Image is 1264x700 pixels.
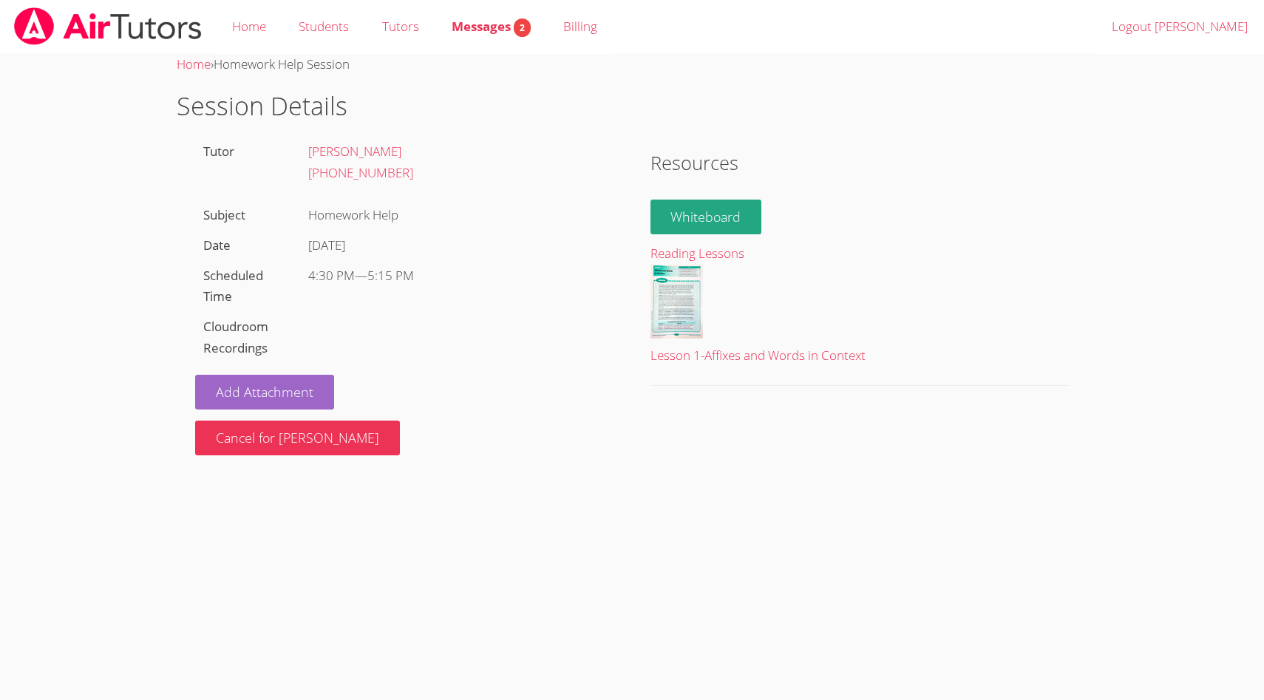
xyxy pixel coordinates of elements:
[177,55,211,72] a: Home
[650,200,762,234] a: Whiteboard
[514,18,531,37] span: 2
[195,421,400,455] button: Cancel for [PERSON_NAME]
[308,164,413,181] a: [PHONE_NUMBER]
[308,265,605,287] div: —
[650,345,1069,367] div: Lesson 1-Affixes and Words in Context
[308,235,605,256] div: [DATE]
[650,265,703,339] img: Lesson%201-%20Affixes%20and%20Words%20in%20Context.pdf
[650,243,1069,265] div: Reading Lessons
[650,149,1069,177] h2: Resources
[203,318,268,356] label: Cloudroom Recordings
[308,143,401,160] a: [PERSON_NAME]
[367,267,414,284] span: 5:15 PM
[13,7,203,45] img: airtutors_banner-c4298cdbf04f3fff15de1276eac7730deb9818008684d7c2e4769d2f7ddbe033.png
[177,54,1087,75] div: ›
[203,267,263,305] label: Scheduled Time
[214,55,350,72] span: Homework Help Session
[300,200,614,231] div: Homework Help
[177,87,1087,125] h1: Session Details
[452,18,531,35] span: Messages
[203,206,245,223] label: Subject
[203,237,231,254] label: Date
[203,143,234,160] label: Tutor
[308,267,355,284] span: 4:30 PM
[650,243,1069,367] a: Reading LessonsLesson 1-Affixes and Words in Context
[195,375,334,410] a: Add Attachment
